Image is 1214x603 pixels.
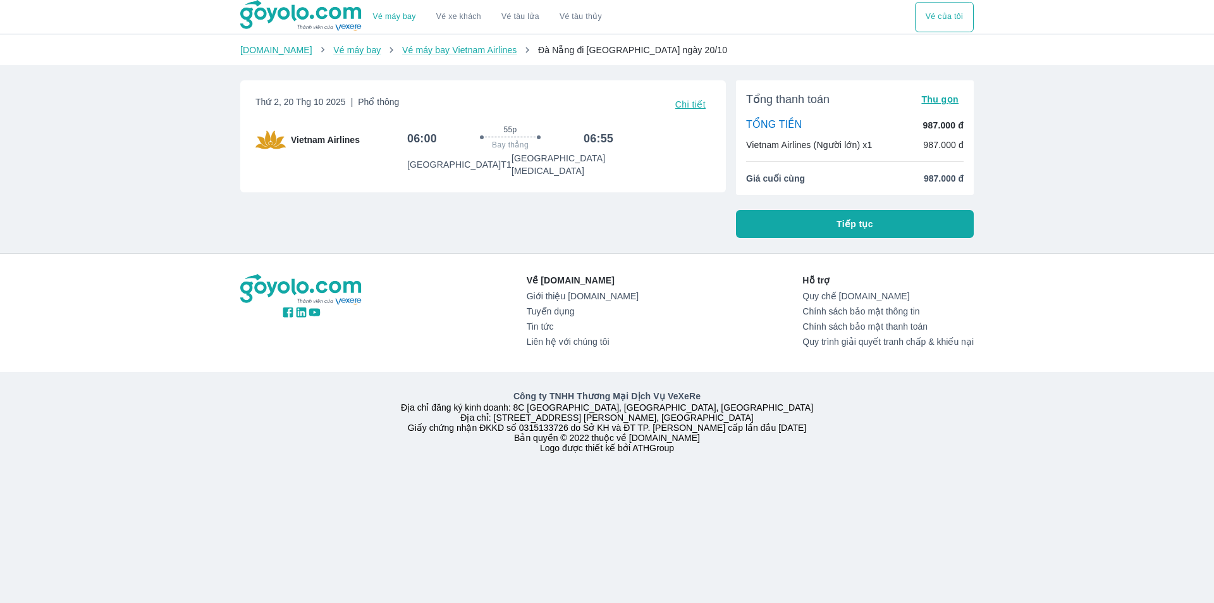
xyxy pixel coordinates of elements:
h6: 06:55 [584,131,613,146]
button: Thu gọn [916,90,964,108]
button: Chi tiết [670,96,711,113]
a: Liên hệ với chúng tôi [527,337,639,347]
span: Bay thẳng [492,140,529,150]
a: Tuyển dụng [527,306,639,316]
span: Tiếp tục [837,218,873,230]
div: choose transportation mode [915,2,974,32]
p: TỔNG TIỀN [746,118,802,132]
p: Về [DOMAIN_NAME] [527,274,639,287]
p: [GEOGRAPHIC_DATA] [MEDICAL_DATA] [512,152,613,177]
a: Chính sách bảo mật thông tin [802,306,974,316]
nav: breadcrumb [240,44,974,56]
p: Vietnam Airlines (Người lớn) x1 [746,139,872,151]
a: [DOMAIN_NAME] [240,45,312,55]
p: Hỗ trợ [802,274,974,287]
p: Công ty TNHH Thương Mại Dịch Vụ VeXeRe [243,390,971,402]
span: 55p [503,125,517,135]
button: Vé tàu thủy [549,2,612,32]
div: Địa chỉ đăng ký kinh doanh: 8C [GEOGRAPHIC_DATA], [GEOGRAPHIC_DATA], [GEOGRAPHIC_DATA] Địa chỉ: [... [233,390,981,453]
a: Vé máy bay [333,45,381,55]
a: Giới thiệu [DOMAIN_NAME] [527,291,639,301]
span: Đà Nẵng đi [GEOGRAPHIC_DATA] ngày 20/10 [538,45,727,55]
p: [GEOGRAPHIC_DATA] T1 [407,158,512,171]
span: Thứ 2, 20 Thg 10 2025 [255,96,399,113]
span: | [351,97,353,107]
div: choose transportation mode [363,2,612,32]
p: 987.000 đ [923,139,964,151]
span: Giá cuối cùng [746,172,805,185]
span: Phổ thông [358,97,399,107]
p: 987.000 đ [923,119,964,132]
span: 987.000 đ [924,172,964,185]
span: Thu gọn [921,94,959,104]
button: Tiếp tục [736,210,974,238]
a: Vé máy bay [373,12,416,22]
a: Quy chế [DOMAIN_NAME] [802,291,974,301]
a: Tin tức [527,321,639,332]
span: Tổng thanh toán [746,92,830,107]
span: Chi tiết [675,99,706,109]
a: Vé xe khách [436,12,481,22]
a: Chính sách bảo mật thanh toán [802,321,974,332]
button: Vé của tôi [915,2,974,32]
img: logo [240,274,363,306]
a: Quy trình giải quyết tranh chấp & khiếu nại [802,337,974,347]
span: Vietnam Airlines [291,134,360,146]
a: Vé máy bay Vietnam Airlines [402,45,517,55]
h6: 06:00 [407,131,437,146]
a: Vé tàu lửa [491,2,549,32]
